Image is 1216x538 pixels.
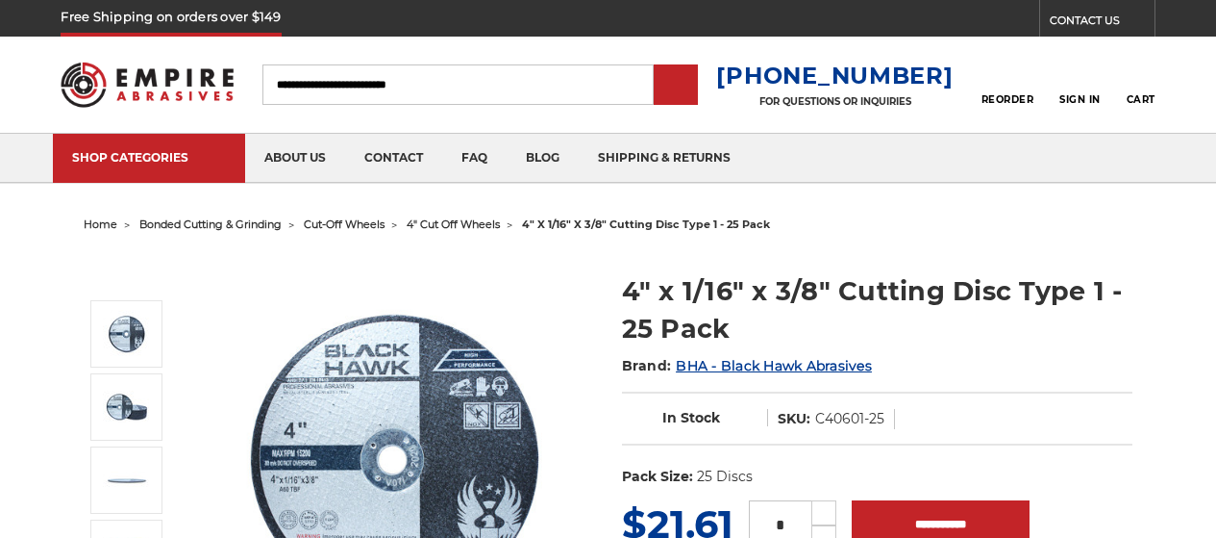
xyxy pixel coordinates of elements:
[622,467,693,487] dt: Pack Size:
[72,150,226,165] div: SHOP CATEGORIES
[507,134,579,183] a: blog
[407,218,500,231] a: 4" cut off wheels
[778,409,810,429] dt: SKU:
[622,357,672,374] span: Brand:
[657,66,695,105] input: Submit
[61,51,233,118] img: Empire Abrasives
[981,93,1034,106] span: Reorder
[139,218,282,231] a: bonded cutting & grinding
[84,218,117,231] a: home
[103,383,151,431] img: 4" x 1/16" x 3/8" Cut off wheels for metal slicing
[1059,93,1101,106] span: Sign In
[981,64,1034,105] a: Reorder
[716,62,953,90] a: [PHONE_NUMBER]
[53,134,245,183] a: SHOP CATEGORIES
[622,272,1132,347] h1: 4" x 1/16" x 3/8" Cutting Disc Type 1 - 25 Pack
[1127,93,1155,106] span: Cart
[103,310,151,358] img: 4" x 1/16" x 3/8" Cutting Disc
[716,95,953,108] p: FOR QUESTIONS OR INQUIRIES
[345,134,442,183] a: contact
[304,218,385,231] a: cut-off wheels
[697,467,753,487] dd: 25 Discs
[103,456,151,504] img: 4" x .06" x 3/8" Arbor Cut-off wheel
[522,218,770,231] span: 4" x 1/16" x 3/8" cutting disc type 1 - 25 pack
[579,134,750,183] a: shipping & returns
[1050,10,1154,37] a: CONTACT US
[676,357,872,374] a: BHA - Black Hawk Abrasives
[1127,64,1155,106] a: Cart
[662,409,720,426] span: In Stock
[442,134,507,183] a: faq
[245,134,345,183] a: about us
[815,409,884,429] dd: C40601-25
